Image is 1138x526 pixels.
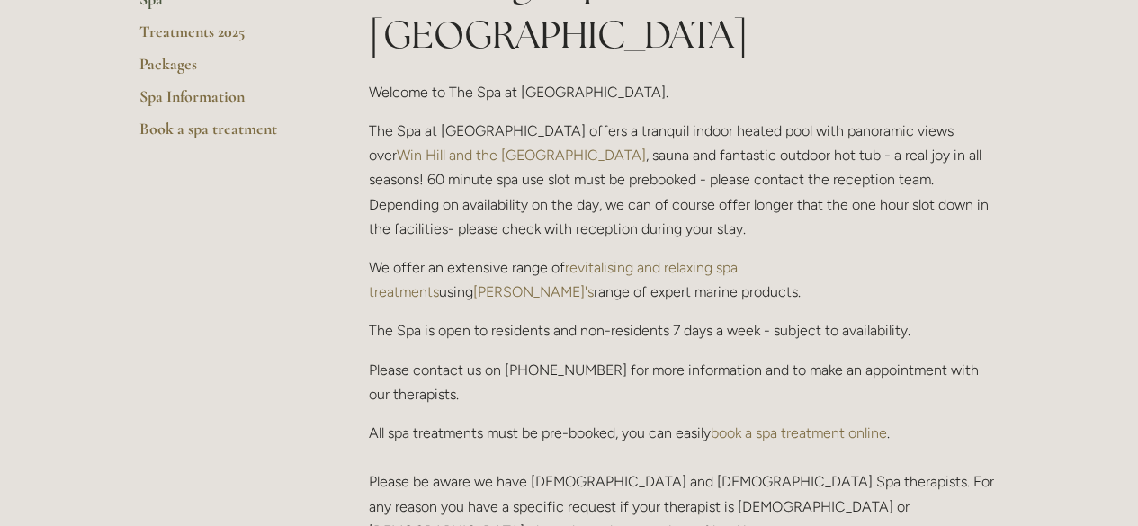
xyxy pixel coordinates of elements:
p: Please contact us on [PHONE_NUMBER] for more information and to make an appointment with our ther... [369,358,999,406]
a: Win Hill and the [GEOGRAPHIC_DATA] [397,147,646,164]
a: Treatments 2025 [139,22,311,54]
p: The Spa is open to residents and non-residents 7 days a week - subject to availability. [369,318,999,343]
a: Spa Information [139,86,311,119]
p: We offer an extensive range of using range of expert marine products. [369,255,999,304]
p: Welcome to The Spa at [GEOGRAPHIC_DATA]. [369,80,999,104]
a: Book a spa treatment [139,119,311,151]
a: [PERSON_NAME]'s [473,283,594,300]
a: book a spa treatment online [711,424,887,441]
a: Packages [139,54,311,86]
p: The Spa at [GEOGRAPHIC_DATA] offers a tranquil indoor heated pool with panoramic views over , sau... [369,119,999,241]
